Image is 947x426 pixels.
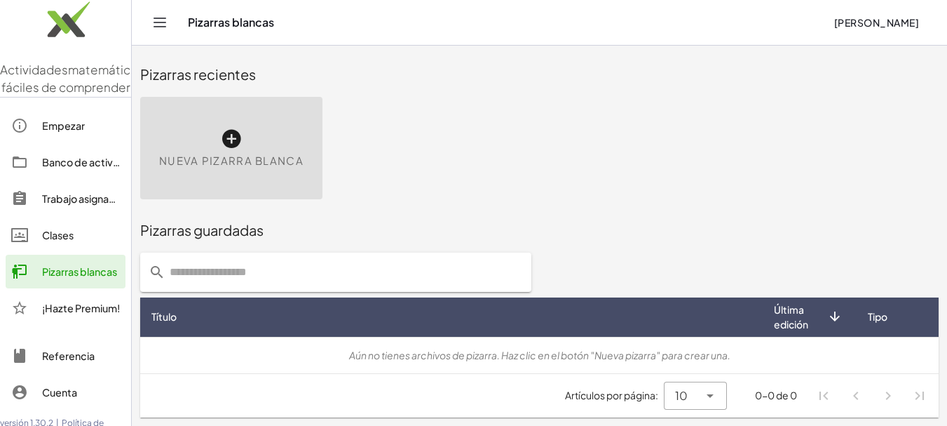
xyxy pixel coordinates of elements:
font: Artículos por página: [565,389,658,401]
font: Pizarras recientes [140,65,256,83]
font: Pizarras guardadas [140,221,264,239]
font: Aún no tienes archivos de pizarra. Haz clic en el botón "Nueva pizarra" para crear una. [349,349,730,361]
font: Última edición [774,303,808,331]
font: Cuenta [42,386,77,399]
a: Cuenta [6,375,125,409]
button: [PERSON_NAME] [822,10,930,35]
nav: Navegación de paginación [808,380,936,412]
font: Trabajo asignado [42,192,122,205]
font: Pizarras blancas [42,265,117,278]
a: Referencia [6,339,125,373]
a: Trabajo asignado [6,182,125,215]
font: Referencia [42,350,95,362]
font: Título [151,310,177,323]
a: Empezar [6,109,125,142]
font: Clases [42,229,74,241]
span: Artículos por página: [565,388,664,403]
font: [PERSON_NAME] [834,16,919,29]
a: Pizarras blancas [6,255,125,288]
font: Empezar [42,119,85,132]
font: ¡Hazte Premium! [42,302,120,314]
font: 10 [675,388,688,403]
font: Nueva pizarra blanca [159,154,304,167]
a: Banco de actividades [6,145,125,179]
a: Clases [6,218,125,252]
font: matemáticas fáciles de comprender [1,62,144,95]
font: Tipo [868,310,887,323]
font: Banco de actividades [42,156,146,168]
font: 0-0 de 0 [755,389,797,401]
button: Cambiar navegación [149,11,171,34]
i: prepended action [149,264,165,281]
